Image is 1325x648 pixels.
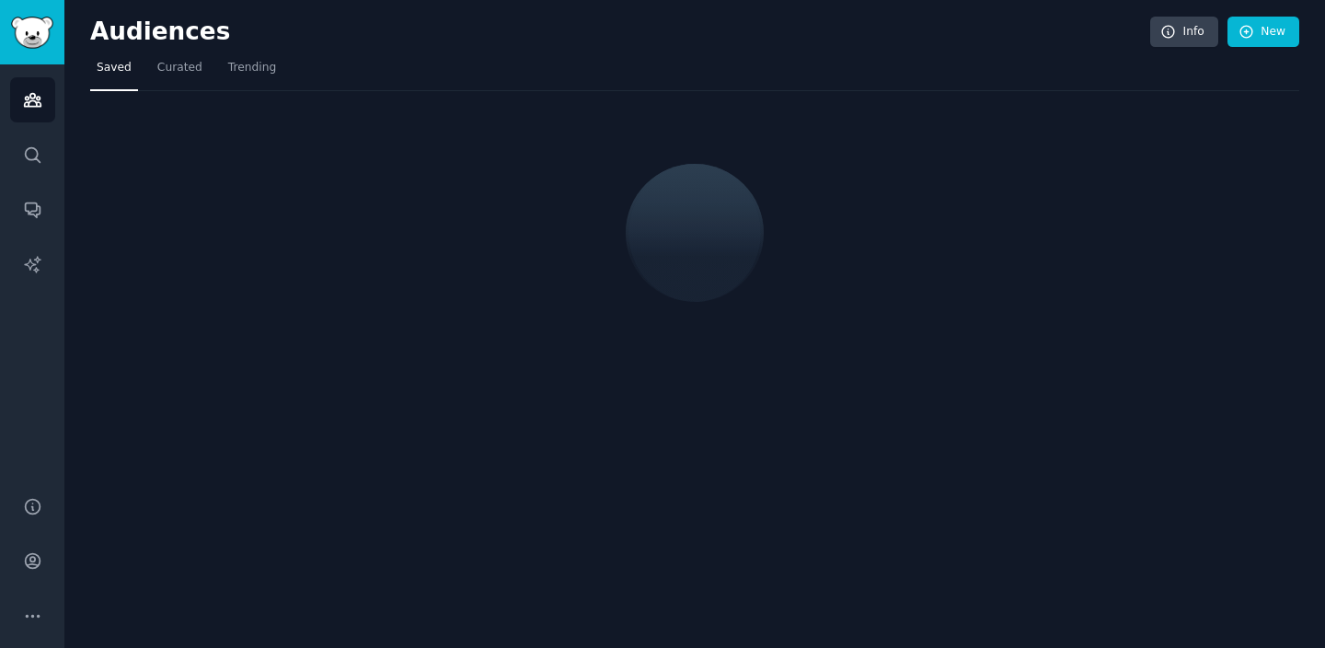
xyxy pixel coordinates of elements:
[222,53,282,91] a: Trending
[97,60,132,76] span: Saved
[1150,17,1218,48] a: Info
[151,53,209,91] a: Curated
[157,60,202,76] span: Curated
[90,53,138,91] a: Saved
[90,17,1150,47] h2: Audiences
[228,60,276,76] span: Trending
[11,17,53,49] img: GummySearch logo
[1227,17,1299,48] a: New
